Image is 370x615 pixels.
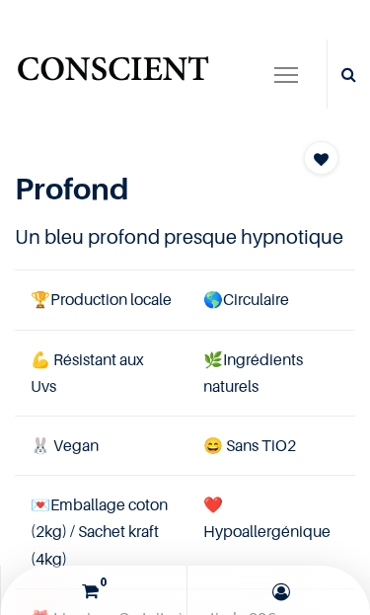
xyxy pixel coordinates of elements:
[203,289,223,309] span: 🌎
[15,171,355,206] h1: Profond
[31,495,50,514] span: 💌
[15,270,187,330] td: Production locale
[187,270,355,330] td: Circulaire
[15,476,187,589] td: Emballage coton (2kg) / Sachet kraft (4kg)
[187,476,355,589] td: ❤️Hypoallergénique
[203,435,235,455] span: 😄 S
[203,349,223,369] span: 🌿
[304,141,338,175] button: Add to wishlist
[314,152,329,167] span: Add to wishlist
[187,416,355,475] td: ans TiO2
[187,330,355,416] td: Ingrédients naturels
[95,574,111,590] sup: 0
[15,48,211,100] img: Conscient
[6,566,182,615] a: 0
[31,289,50,309] span: 🏆
[31,349,144,396] span: 💪 Résistant aux Uvs
[15,48,211,100] a: Logo of Conscient
[15,222,355,252] h4: Un bleu profond presque hypnotique
[31,435,99,455] span: 🐰 Vegan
